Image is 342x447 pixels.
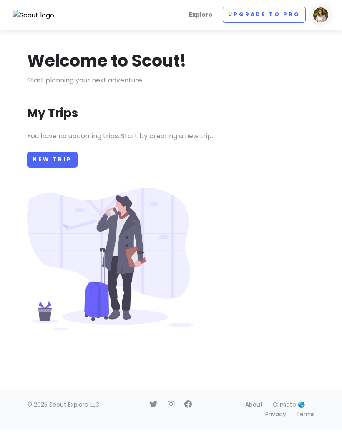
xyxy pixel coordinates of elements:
p: Start planning your next adventure [27,75,315,86]
img: User profile [312,7,329,23]
p: You have no upcoming trips. Start by creating a new trip. [27,131,315,142]
h1: Welcome to Scout! [27,50,186,72]
h3: My Trips [27,106,78,121]
img: Person with luggage at airport [27,188,194,330]
img: Scout logo [13,10,55,21]
a: Privacy [265,410,286,418]
a: About [245,400,263,409]
a: Terms [296,410,315,418]
a: Upgrade to Pro [223,7,306,23]
a: New Trip [27,152,78,168]
span: © 2025 Scout Explore LLC [27,400,100,409]
a: Climate 🌎 [273,400,305,409]
a: Explore [186,7,216,23]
